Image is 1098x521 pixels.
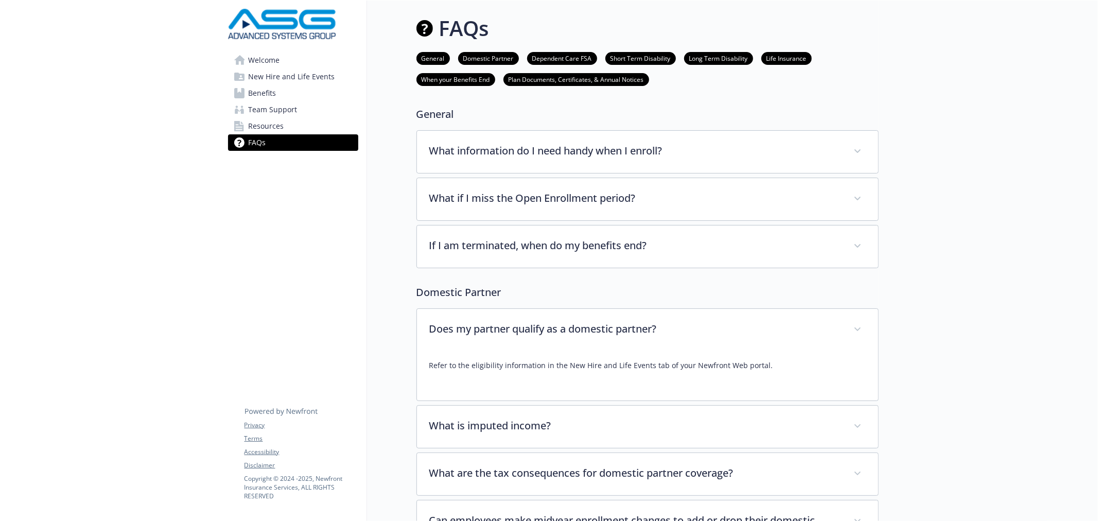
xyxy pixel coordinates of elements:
a: Accessibility [245,447,358,457]
a: Welcome [228,52,358,68]
p: Refer to the eligibility information in the New Hire and Life Events tab of your Newfront Web por... [429,359,866,372]
span: Resources [249,118,284,134]
span: Benefits [249,85,276,101]
div: What are the tax consequences for domestic partner coverage? [417,453,878,495]
div: What is imputed income? [417,406,878,448]
h1: FAQs [439,13,489,44]
span: Team Support [249,101,298,118]
div: If I am terminated, when do my benefits end? [417,225,878,268]
a: General [416,53,450,63]
p: What if I miss the Open Enrollment period? [429,190,841,206]
span: Welcome [249,52,280,68]
a: New Hire and Life Events [228,68,358,85]
a: Life Insurance [761,53,812,63]
div: Does my partner qualify as a domestic partner? [417,351,878,401]
a: Team Support [228,101,358,118]
a: Resources [228,118,358,134]
a: Privacy [245,421,358,430]
p: What are the tax consequences for domestic partner coverage? [429,465,841,481]
a: Terms [245,434,358,443]
p: General [416,107,879,122]
a: Short Term Disability [605,53,676,63]
a: Long Term Disability [684,53,753,63]
a: Benefits [228,85,358,101]
a: Dependent Care FSA [527,53,597,63]
span: New Hire and Life Events [249,68,335,85]
a: Domestic Partner [458,53,519,63]
p: What is imputed income? [429,418,841,433]
span: FAQs [249,134,266,151]
p: Domestic Partner [416,285,879,300]
p: Copyright © 2024 - 2025 , Newfront Insurance Services, ALL RIGHTS RESERVED [245,474,358,500]
div: Does my partner qualify as a domestic partner? [417,309,878,351]
a: FAQs [228,134,358,151]
div: What information do I need handy when I enroll? [417,131,878,173]
a: Disclaimer [245,461,358,470]
a: When your Benefits End [416,74,495,84]
p: If I am terminated, when do my benefits end? [429,238,841,253]
div: What if I miss the Open Enrollment period? [417,178,878,220]
p: What information do I need handy when I enroll? [429,143,841,159]
p: Does my partner qualify as a domestic partner? [429,321,841,337]
a: Plan Documents, Certificates, & Annual Notices [503,74,649,84]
